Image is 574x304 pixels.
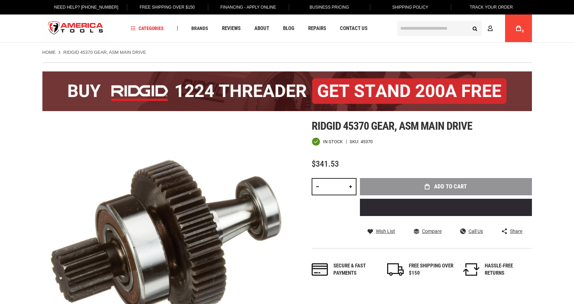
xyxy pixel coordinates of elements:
a: Reviews [219,24,244,33]
span: Compare [422,229,442,234]
a: Home [42,49,56,56]
span: In stock [323,139,343,144]
span: Wish List [376,229,395,234]
a: Categories [128,24,167,33]
a: Repairs [305,24,329,33]
a: Blog [280,24,298,33]
a: Compare [414,228,442,234]
span: Repairs [308,26,326,31]
span: Call Us [469,229,483,234]
div: Secure & fast payments [333,262,378,277]
img: returns [463,263,480,276]
a: store logo [42,16,109,41]
span: Contact Us [340,26,367,31]
img: BOGO: Buy the RIDGID® 1224 Threader (26092), get the 92467 200A Stand FREE! [42,71,532,111]
div: 45370 [361,139,373,144]
a: Wish List [367,228,395,234]
img: payments [312,263,328,276]
a: Brands [188,24,211,33]
span: Brands [191,26,208,31]
div: FREE SHIPPING OVER $150 [409,262,454,277]
span: Share [510,229,522,234]
span: About [254,26,269,31]
span: Blog [283,26,294,31]
span: $341.53 [312,159,339,169]
span: Categories [131,26,164,31]
a: Call Us [460,228,483,234]
a: 0 [512,14,525,42]
div: HASSLE-FREE RETURNS [485,262,530,277]
button: Search [469,22,482,35]
span: Reviews [222,26,241,31]
a: About [251,24,272,33]
span: Shipping Policy [392,5,429,10]
span: 0 [522,29,524,33]
span: Ridgid 45370 gear, asm main drive [312,119,472,133]
strong: SKU [350,139,361,144]
strong: RIDGID 45370 GEAR, ASM MAIN DRIVE [63,50,146,55]
img: shipping [387,263,404,276]
a: Contact Us [337,24,371,33]
img: America Tools [42,16,109,41]
div: Availability [312,137,343,146]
